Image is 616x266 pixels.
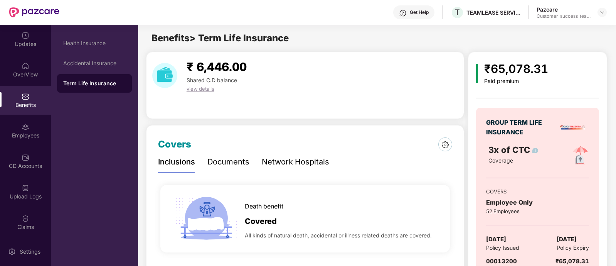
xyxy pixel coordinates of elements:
[151,32,289,44] span: Benefits > Term Life Insurance
[245,231,432,240] span: All kinds of natural death, accidental or illness related deaths are covered.
[484,60,548,78] div: ₹65,078.31
[22,184,29,192] img: svg+xml;base64,PHN2ZyBpZD0iVXBsb2FkX0xvZ3MiIGRhdGEtbmFtZT0iVXBsb2FkIExvZ3MiIHhtbG5zPSJodHRwOi8vd3...
[555,257,589,266] div: ₹65,078.31
[152,63,177,88] img: download
[245,202,283,211] span: Death benefit
[22,154,29,161] img: svg+xml;base64,PHN2ZyBpZD0iQ0RfQWNjb3VudHMiIGRhdGEtbmFtZT0iQ0QgQWNjb3VudHMiIHhtbG5zPSJodHRwOi8vd3...
[17,248,43,256] div: Settings
[486,188,589,195] div: COVERS
[486,118,554,137] div: GROUP TERM LIFE INSURANCE
[568,143,593,168] img: policyIcon
[22,123,29,131] img: svg+xml;base64,PHN2ZyBpZD0iRW1wbG95ZWVzIiB4bWxucz0iaHR0cDovL3d3dy53My5vcmcvMjAwMC9zdmciIHdpZHRoPS...
[399,9,407,17] img: svg+xml;base64,PHN2ZyBpZD0iSGVscC0zMngzMiIgeG1sbnM9Imh0dHA6Ly93d3cudzMub3JnLzIwMDAvc3ZnIiB3aWR0aD...
[537,6,591,13] div: Pazcare
[9,7,59,17] img: New Pazcare Logo
[8,248,16,256] img: svg+xml;base64,PHN2ZyBpZD0iU2V0dGluZy0yMHgyMCIgeG1sbnM9Imh0dHA6Ly93d3cudzMub3JnLzIwMDAvc3ZnIiB3aW...
[63,40,126,46] div: Health Insurance
[63,80,126,87] div: Term Life Insurance
[245,215,277,227] span: Covered
[476,64,478,83] img: icon
[486,198,589,207] div: Employee Only
[22,62,29,70] img: svg+xml;base64,PHN2ZyBpZD0iSG9tZSIgeG1sbnM9Imh0dHA6Ly93d3cudzMub3JnLzIwMDAvc3ZnIiB3aWR0aD0iMjAiIG...
[187,77,237,83] span: Shared C.D balance
[486,207,589,215] div: 52 Employees
[172,185,240,253] img: icon
[537,13,591,19] div: Customer_success_team_lead
[557,244,589,252] span: Policy Expiry
[488,157,513,164] span: Coverage
[484,78,548,85] div: Paid premium
[158,156,195,168] div: Inclusions
[559,114,586,141] img: insurerLogo
[488,145,538,155] span: 3x of CTC
[442,141,449,148] img: 6dce827fd94a5890c5f76efcf9a6403c.png
[22,32,29,39] img: svg+xml;base64,PHN2ZyBpZD0iVXBkYXRlZCIgeG1sbnM9Imh0dHA6Ly93d3cudzMub3JnLzIwMDAvc3ZnIiB3aWR0aD0iMj...
[455,8,460,17] span: T
[557,235,577,244] span: [DATE]
[486,258,517,265] span: 00013200
[158,137,191,152] div: Covers
[599,9,605,15] img: svg+xml;base64,PHN2ZyBpZD0iRHJvcGRvd24tMzJ4MzIiIHhtbG5zPSJodHRwOi8vd3d3LnczLm9yZy8yMDAwL3N2ZyIgd2...
[22,215,29,222] img: svg+xml;base64,PHN2ZyBpZD0iQ2xhaW0iIHhtbG5zPSJodHRwOi8vd3d3LnczLm9yZy8yMDAwL3N2ZyIgd2lkdGg9IjIwIi...
[187,86,214,92] span: view details
[532,148,538,154] img: info
[410,9,429,15] div: Get Help
[262,156,329,168] div: Network Hospitals
[22,93,29,100] img: svg+xml;base64,PHN2ZyBpZD0iQmVuZWZpdHMiIHhtbG5zPSJodHRwOi8vd3d3LnczLm9yZy8yMDAwL3N2ZyIgd2lkdGg9Ij...
[486,244,519,252] span: Policy Issued
[63,60,126,66] div: Accidental Insurance
[207,156,249,168] div: Documents
[466,9,520,16] div: TEAMLEASE SERVICES LIMITED
[486,235,506,244] span: [DATE]
[187,60,247,74] span: ₹ 6,446.00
